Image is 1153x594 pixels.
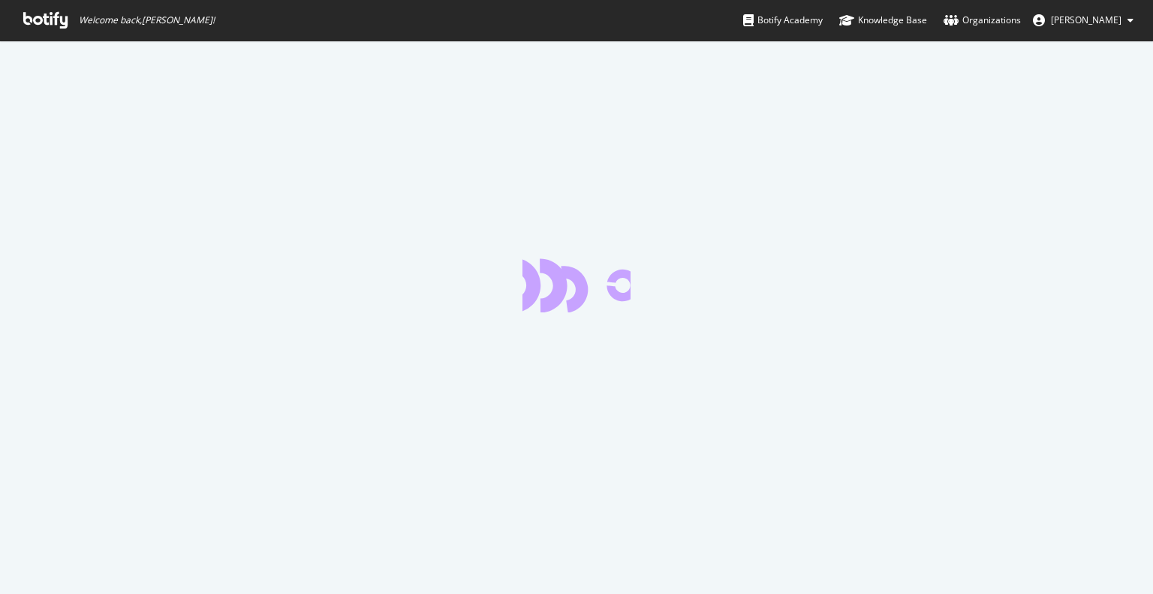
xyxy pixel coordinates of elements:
[1051,14,1121,26] span: Rini Chandra
[743,13,823,28] div: Botify Academy
[944,13,1021,28] div: Organizations
[839,13,927,28] div: Knowledge Base
[1021,8,1145,32] button: [PERSON_NAME]
[79,14,215,26] span: Welcome back, [PERSON_NAME] !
